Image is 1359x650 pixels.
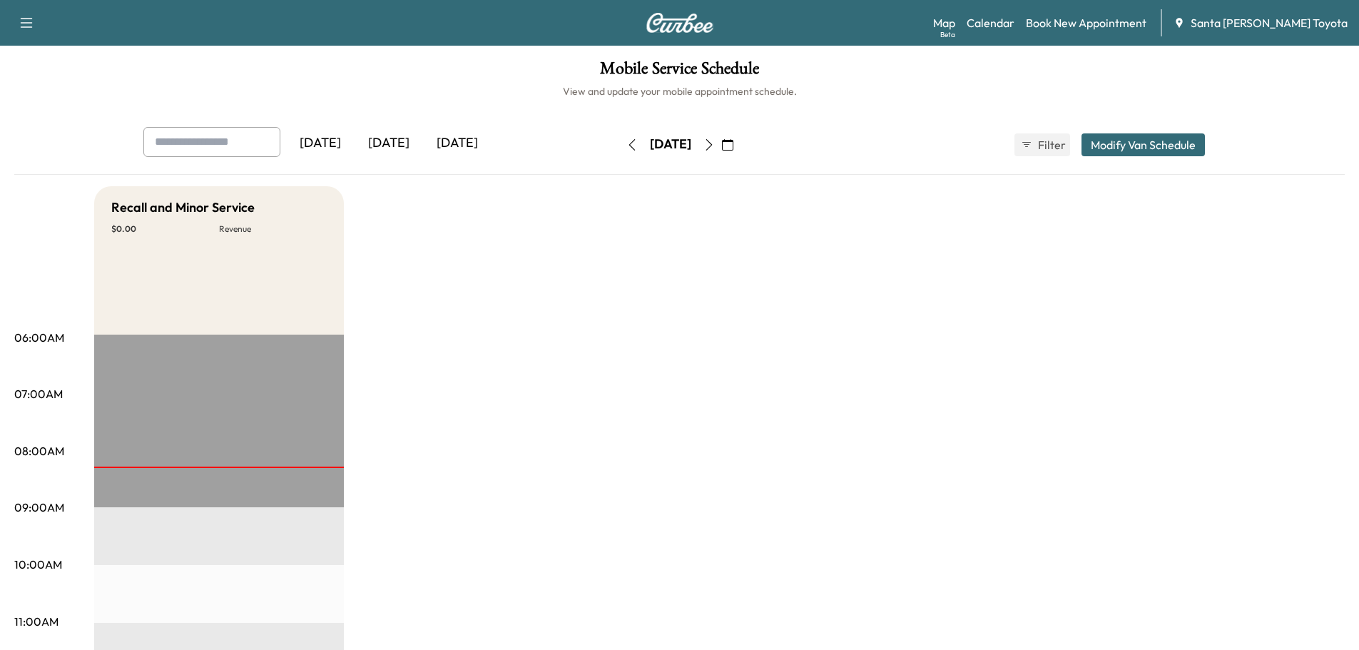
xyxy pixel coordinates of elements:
span: Filter [1038,136,1064,153]
p: 06:00AM [14,329,64,346]
span: Santa [PERSON_NAME] Toyota [1191,14,1348,31]
p: 11:00AM [14,613,58,630]
a: MapBeta [933,14,955,31]
a: Calendar [967,14,1014,31]
h5: Recall and Minor Service [111,198,255,218]
button: Modify Van Schedule [1081,133,1205,156]
div: [DATE] [355,127,423,160]
div: [DATE] [650,136,691,153]
p: $ 0.00 [111,223,219,235]
h1: Mobile Service Schedule [14,60,1345,84]
p: 09:00AM [14,499,64,516]
p: 08:00AM [14,442,64,459]
p: 10:00AM [14,556,62,573]
p: 07:00AM [14,385,63,402]
a: Book New Appointment [1026,14,1146,31]
div: Beta [940,29,955,40]
div: [DATE] [286,127,355,160]
button: Filter [1014,133,1070,156]
p: Revenue [219,223,327,235]
h6: View and update your mobile appointment schedule. [14,84,1345,98]
div: [DATE] [423,127,492,160]
img: Curbee Logo [646,13,714,33]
